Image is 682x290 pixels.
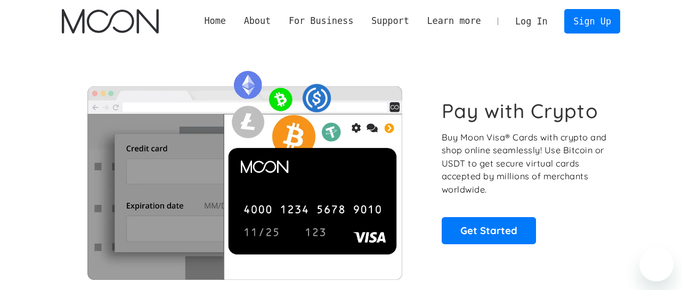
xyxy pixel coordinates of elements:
iframe: Button to launch messaging window [639,247,673,281]
a: Log In [506,10,556,33]
div: About [235,14,280,28]
a: Get Started [442,217,536,244]
div: Support [362,14,418,28]
a: Home [196,14,235,28]
div: Learn more [418,14,490,28]
div: For Business [280,14,362,28]
a: home [62,9,158,34]
p: Buy Moon Visa® Cards with crypto and shop online seamlessly! Use Bitcoin or USDT to get secure vi... [442,131,608,196]
div: For Business [289,14,353,28]
img: Moon Logo [62,9,158,34]
div: Learn more [427,14,481,28]
div: About [244,14,271,28]
img: Moon Cards let you spend your crypto anywhere Visa is accepted. [62,63,427,279]
div: Support [371,14,409,28]
a: Sign Up [564,9,620,33]
h1: Pay with Crypto [442,99,598,123]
